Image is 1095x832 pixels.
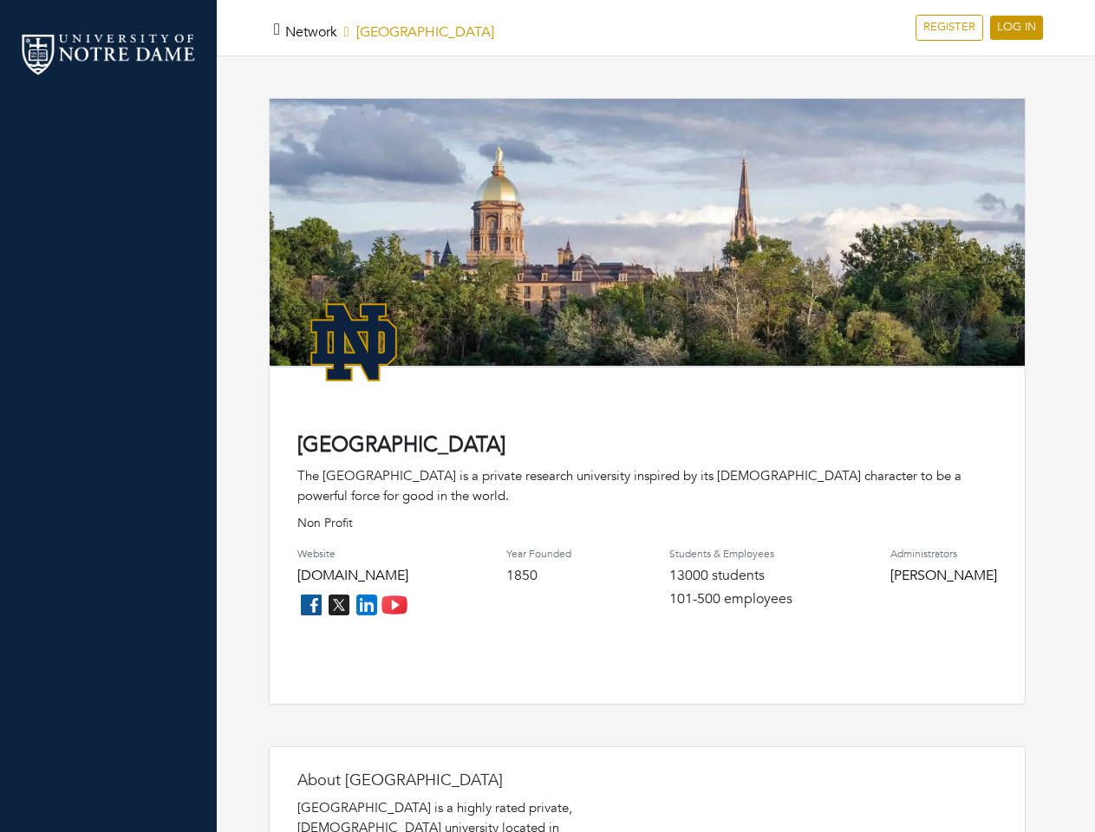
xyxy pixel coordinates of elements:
[325,591,353,619] img: twitter_icon-7d0bafdc4ccc1285aa2013833b377ca91d92330db209b8298ca96278571368c9.png
[297,466,997,505] div: The [GEOGRAPHIC_DATA] is a private research university inspired by its [DEMOGRAPHIC_DATA] charact...
[285,23,337,42] a: Network
[381,591,408,619] img: youtube_icon-fc3c61c8c22f3cdcae68f2f17984f5f016928f0ca0694dd5da90beefb88aa45e.png
[669,591,792,608] h4: 101-500 employees
[890,566,997,585] a: [PERSON_NAME]
[669,548,792,560] h4: Students & Employees
[270,99,1025,387] img: rare_disease_hero-1920%20copy.png
[506,568,571,584] h4: 1850
[297,514,997,532] p: Non Profit
[297,566,408,585] a: [DOMAIN_NAME]
[297,771,644,790] h4: About [GEOGRAPHIC_DATA]
[297,591,325,619] img: facebook_icon-256f8dfc8812ddc1b8eade64b8eafd8a868ed32f90a8d2bb44f507e1979dbc24.png
[990,16,1043,40] a: LOG IN
[506,548,571,560] h4: Year Founded
[669,568,792,584] h4: 13000 students
[890,548,997,560] h4: Administrators
[297,286,410,399] img: NotreDame_Logo.png
[17,30,199,78] img: nd_logo.png
[916,15,983,41] a: REGISTER
[297,433,997,458] h4: [GEOGRAPHIC_DATA]
[353,591,381,619] img: linkedin_icon-84db3ca265f4ac0988026744a78baded5d6ee8239146f80404fb69c9eee6e8e7.png
[297,548,408,560] h4: Website
[285,24,494,41] h5: [GEOGRAPHIC_DATA]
